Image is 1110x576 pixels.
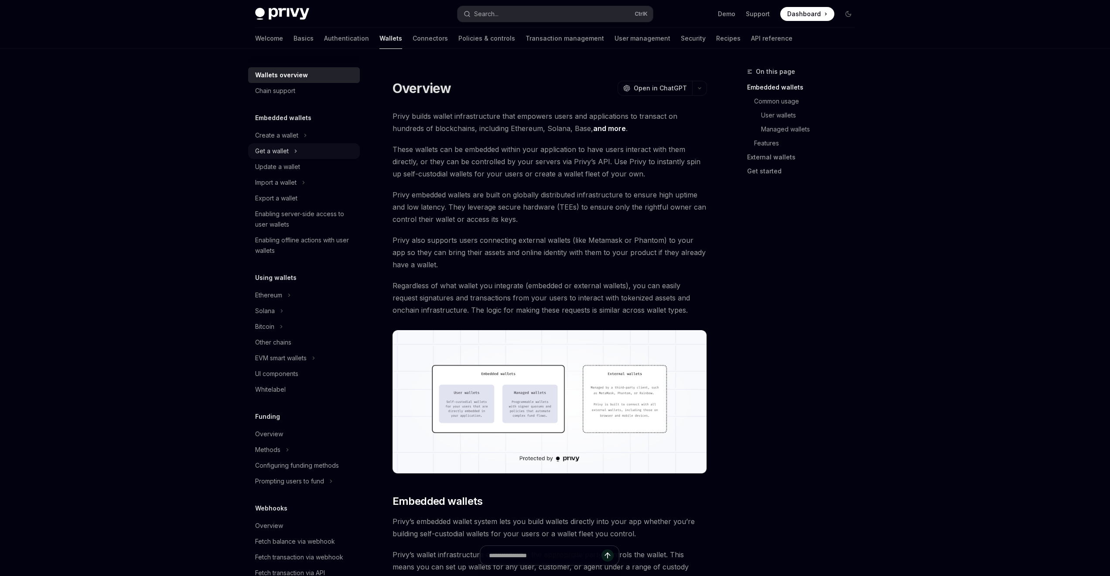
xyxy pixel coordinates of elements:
[393,110,707,135] span: Privy builds wallet infrastructure that empowers users and applications to transact on hundreds o...
[248,458,360,473] a: Configuring funding methods
[255,290,282,300] div: Ethereum
[379,28,402,49] a: Wallets
[255,8,309,20] img: dark logo
[248,206,360,232] a: Enabling server-side access to user wallets
[393,515,707,540] span: Privy’s embedded wallet system lets you build wallets directly into your app whether you’re build...
[634,84,687,93] span: Open in ChatGPT
[593,124,626,133] a: and more
[746,10,770,18] a: Support
[255,146,289,156] div: Get a wallet
[754,94,862,108] a: Common usage
[255,28,283,49] a: Welcome
[255,193,297,203] div: Export a wallet
[248,67,360,83] a: Wallets overview
[248,83,360,99] a: Chain support
[393,279,707,316] span: Regardless of what wallet you integrate (embedded or external wallets), you can easily request si...
[841,7,855,21] button: Toggle dark mode
[248,518,360,534] a: Overview
[601,549,614,562] button: Send message
[255,235,355,256] div: Enabling offline actions with user wallets
[255,209,355,230] div: Enabling server-side access to user wallets
[747,164,862,178] a: Get started
[413,28,448,49] a: Connectors
[248,426,360,442] a: Overview
[248,382,360,397] a: Whitelabel
[255,476,324,486] div: Prompting users to fund
[393,143,707,180] span: These wallets can be embedded within your application to have users interact with them directly, ...
[787,10,821,18] span: Dashboard
[751,28,792,49] a: API reference
[248,366,360,382] a: UI components
[255,113,311,123] h5: Embedded wallets
[255,552,343,562] div: Fetch transaction via webhook
[255,353,307,363] div: EVM smart wallets
[780,7,834,21] a: Dashboard
[747,150,862,164] a: External wallets
[255,460,339,471] div: Configuring funding methods
[255,384,286,395] div: Whitelabel
[474,9,499,19] div: Search...
[255,536,335,547] div: Fetch balance via webhook
[255,177,297,188] div: Import a wallet
[393,80,451,96] h1: Overview
[248,549,360,565] a: Fetch transaction via webhook
[393,494,482,508] span: Embedded wallets
[761,108,862,122] a: User wallets
[255,162,300,172] div: Update a wallet
[754,136,862,150] a: Features
[248,534,360,549] a: Fetch balance via webhook
[255,86,295,96] div: Chain support
[756,66,795,77] span: On this page
[255,337,291,348] div: Other chains
[255,411,280,422] h5: Funding
[255,130,298,141] div: Create a wallet
[248,232,360,259] a: Enabling offline actions with user wallets
[615,28,670,49] a: User management
[255,272,297,283] h5: Using wallets
[635,10,648,17] span: Ctrl K
[255,521,283,531] div: Overview
[255,503,287,514] h5: Webhooks
[618,81,692,96] button: Open in ChatGPT
[681,28,706,49] a: Security
[248,159,360,175] a: Update a wallet
[716,28,741,49] a: Recipes
[526,28,604,49] a: Transaction management
[761,122,862,136] a: Managed wallets
[458,28,515,49] a: Policies & controls
[393,234,707,271] span: Privy also supports users connecting external wallets (like Metamask or Phantom) to your app so t...
[458,6,653,22] button: Search...CtrlK
[248,335,360,350] a: Other chains
[747,80,862,94] a: Embedded wallets
[255,429,283,439] div: Overview
[255,321,274,332] div: Bitcoin
[248,190,360,206] a: Export a wallet
[255,306,275,316] div: Solana
[393,189,707,225] span: Privy embedded wallets are built on globally distributed infrastructure to ensure high uptime and...
[718,10,735,18] a: Demo
[255,445,280,455] div: Methods
[255,70,308,80] div: Wallets overview
[324,28,369,49] a: Authentication
[294,28,314,49] a: Basics
[393,330,707,473] img: images/walletoverview.png
[255,369,298,379] div: UI components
